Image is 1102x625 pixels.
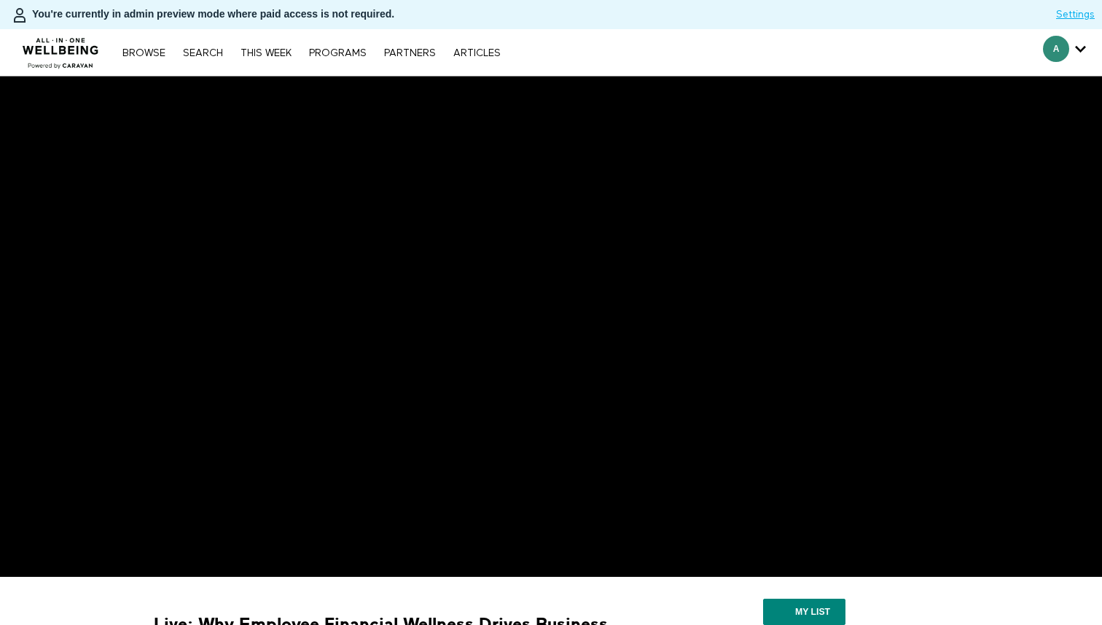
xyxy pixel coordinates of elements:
[1032,29,1097,76] div: Secondary
[377,48,443,58] a: PARTNERS
[17,27,105,71] img: CARAVAN
[763,599,845,625] button: My list
[11,7,28,24] img: person-bdfc0eaa9744423c596e6e1c01710c89950b1dff7c83b5d61d716cfd8139584f.svg
[446,48,508,58] a: ARTICLES
[1056,7,1095,22] a: Settings
[115,48,173,58] a: Browse
[115,45,507,60] nav: Primary
[302,48,374,58] a: PROGRAMS
[176,48,230,58] a: Search
[233,48,299,58] a: THIS WEEK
